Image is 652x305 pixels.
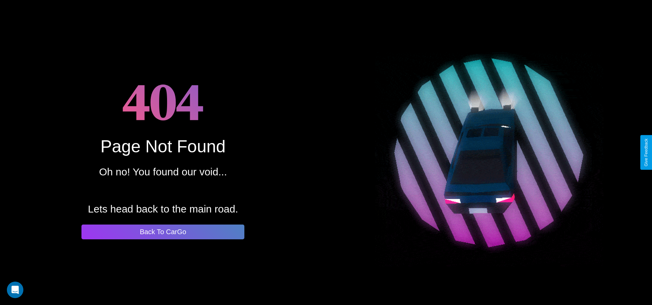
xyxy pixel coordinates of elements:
[375,39,603,267] img: spinning car
[100,137,225,156] div: Page Not Found
[7,282,23,298] div: Open Intercom Messenger
[122,66,204,137] h1: 404
[81,225,244,239] button: Back To CarGo
[88,163,238,218] p: Oh no! You found our void... Lets head back to the main road.
[644,139,649,166] div: Give Feedback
